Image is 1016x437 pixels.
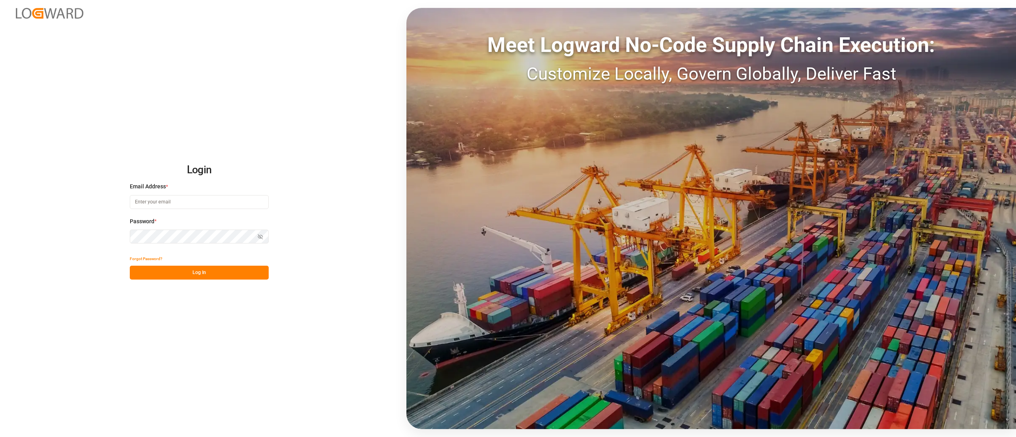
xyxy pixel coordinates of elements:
[130,266,269,280] button: Log In
[16,8,83,19] img: Logward_new_orange.png
[130,252,162,266] button: Forgot Password?
[130,217,154,226] span: Password
[130,195,269,209] input: Enter your email
[406,30,1016,61] div: Meet Logward No-Code Supply Chain Execution:
[406,61,1016,87] div: Customize Locally, Govern Globally, Deliver Fast
[130,182,166,191] span: Email Address
[130,157,269,183] h2: Login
